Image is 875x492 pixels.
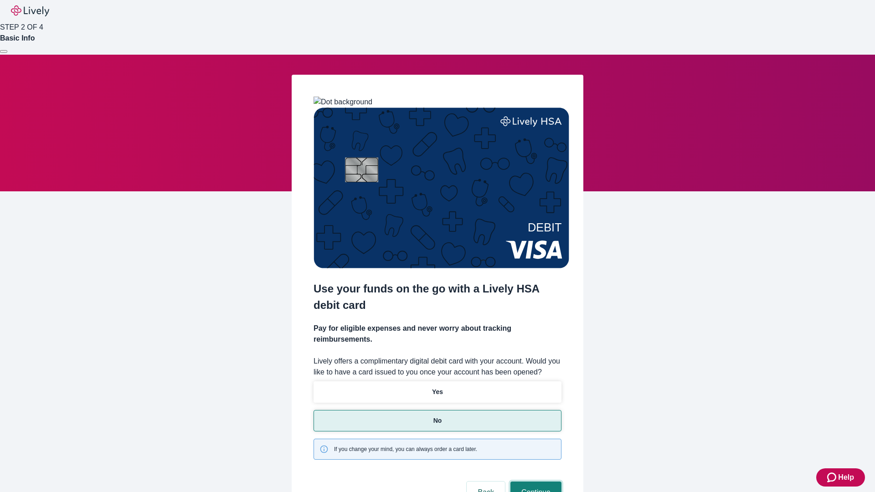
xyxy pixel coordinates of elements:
span: If you change your mind, you can always order a card later. [334,445,477,453]
span: Help [838,472,854,483]
img: Debit card [314,108,569,268]
label: Lively offers a complimentary digital debit card with your account. Would you like to have a card... [314,356,561,378]
button: No [314,410,561,431]
h2: Use your funds on the go with a Lively HSA debit card [314,281,561,313]
img: Lively [11,5,49,16]
p: Yes [432,387,443,397]
img: Dot background [314,97,372,108]
svg: Zendesk support icon [827,472,838,483]
button: Yes [314,381,561,403]
h4: Pay for eligible expenses and never worry about tracking reimbursements. [314,323,561,345]
p: No [433,416,442,425]
button: Zendesk support iconHelp [816,468,865,487]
